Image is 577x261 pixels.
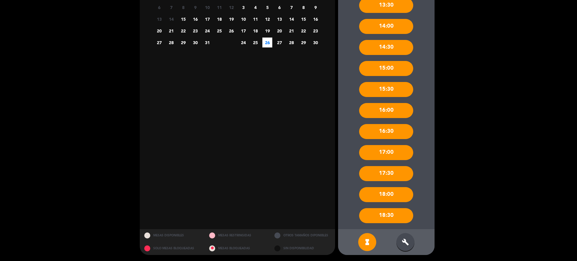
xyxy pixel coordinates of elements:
span: 10 [202,2,212,12]
span: 24 [202,26,212,36]
span: 14 [166,14,176,24]
span: 8 [298,2,308,12]
i: build [402,238,409,246]
div: SOLO MESAS BLOQUEADAS [140,242,205,255]
span: 27 [274,38,284,47]
span: 26 [226,26,236,36]
span: 15 [178,14,188,24]
span: 4 [250,2,260,12]
div: 17:00 [359,145,413,160]
div: SIN DISPONIBILIDAD [270,242,335,255]
span: 15 [298,14,308,24]
div: 14:00 [359,19,413,34]
span: 16 [310,14,320,24]
span: 20 [274,26,284,36]
span: 19 [226,14,236,24]
span: 9 [190,2,200,12]
span: 30 [310,38,320,47]
span: 25 [214,26,224,36]
span: 3 [238,2,248,12]
span: 12 [226,2,236,12]
span: 20 [154,26,164,36]
span: 9 [310,2,320,12]
span: 30 [190,38,200,47]
span: 27 [154,38,164,47]
span: 16 [190,14,200,24]
span: 14 [286,14,296,24]
span: 23 [190,26,200,36]
span: 17 [238,26,248,36]
span: 12 [262,14,272,24]
i: hourglass_full [364,238,371,246]
span: 13 [274,14,284,24]
span: 5 [262,2,272,12]
span: 19 [262,26,272,36]
span: 11 [250,14,260,24]
span: 21 [286,26,296,36]
span: 7 [166,2,176,12]
span: 21 [166,26,176,36]
span: 13 [154,14,164,24]
div: 15:00 [359,61,413,76]
span: 6 [274,2,284,12]
span: 29 [298,38,308,47]
div: 16:30 [359,124,413,139]
span: 28 [286,38,296,47]
span: 8 [178,2,188,12]
div: 18:00 [359,187,413,202]
span: 22 [298,26,308,36]
div: 14:30 [359,40,413,55]
span: 31 [202,38,212,47]
span: 18 [214,14,224,24]
span: 17 [202,14,212,24]
span: 10 [238,14,248,24]
span: 22 [178,26,188,36]
div: 18:30 [359,208,413,223]
span: 29 [178,38,188,47]
div: 17:30 [359,166,413,181]
div: OTROS TAMAÑOS DIPONIBLES [270,229,335,242]
div: MESAS BLOQUEADAS [205,242,270,255]
span: 26 [262,38,272,47]
span: 23 [310,26,320,36]
div: 15:30 [359,82,413,97]
span: 24 [238,38,248,47]
span: 6 [154,2,164,12]
div: 16:00 [359,103,413,118]
span: 25 [250,38,260,47]
span: 11 [214,2,224,12]
div: MESAS RESTRINGIDAS [205,229,270,242]
div: MESAS DISPONIBLES [140,229,205,242]
span: 18 [250,26,260,36]
span: 7 [286,2,296,12]
span: 28 [166,38,176,47]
